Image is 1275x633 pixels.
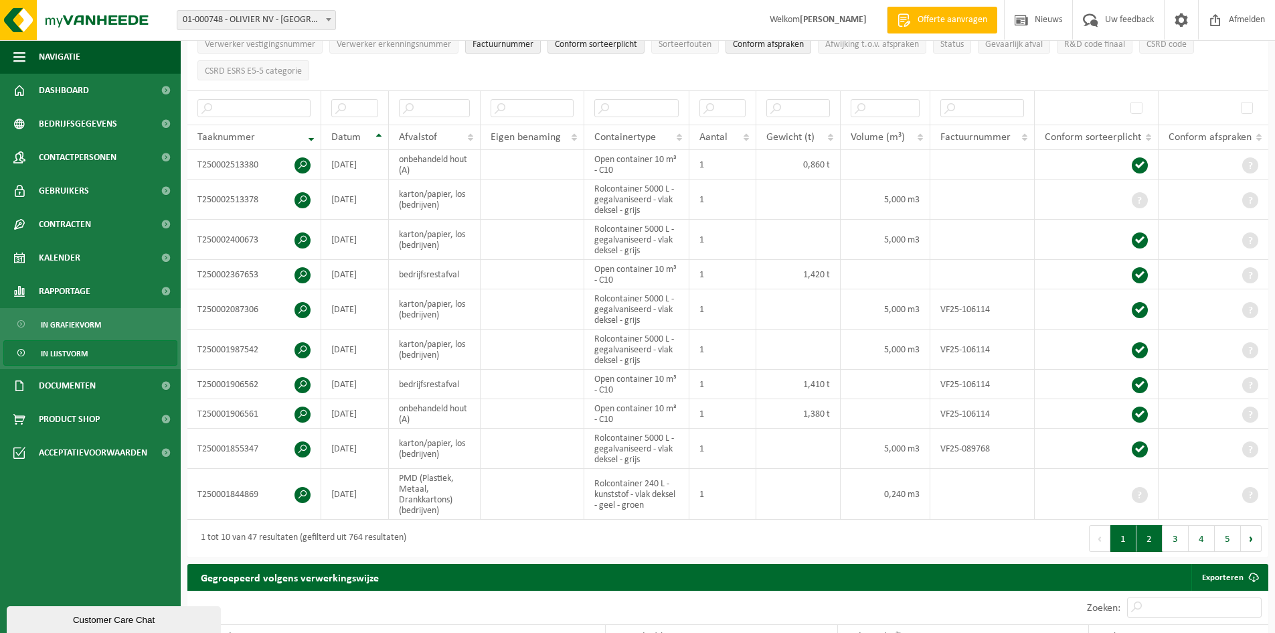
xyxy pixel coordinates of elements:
[689,180,756,220] td: 1
[3,311,177,337] a: In grafiekvorm
[841,180,930,220] td: 5,000 m3
[689,260,756,289] td: 1
[1146,40,1187,50] span: CSRD code
[930,370,1035,399] td: VF25-106114
[1215,525,1241,552] button: 5
[584,289,690,330] td: Rolcontainer 5000 L - gegalvaniseerd - vlak deksel - grijs
[187,220,321,260] td: T250002400673
[985,40,1043,50] span: Gevaarlijk afval
[321,289,389,330] td: [DATE]
[197,60,309,80] button: CSRD ESRS E5-5 categorieCSRD ESRS E5-5 categorie: Activate to sort
[584,429,690,469] td: Rolcontainer 5000 L - gegalvaniseerd - vlak deksel - grijs
[689,330,756,370] td: 1
[689,469,756,520] td: 1
[331,132,361,143] span: Datum
[491,132,561,143] span: Eigen benaming
[1189,525,1215,552] button: 4
[329,33,458,54] button: Verwerker erkenningsnummerVerwerker erkenningsnummer: Activate to sort
[841,330,930,370] td: 5,000 m3
[594,132,656,143] span: Containertype
[651,33,719,54] button: SorteerfoutenSorteerfouten: Activate to sort
[389,370,481,399] td: bedrijfsrestafval
[39,275,90,308] span: Rapportage
[978,33,1050,54] button: Gevaarlijk afval : Activate to sort
[321,150,389,180] td: [DATE]
[39,141,116,174] span: Contactpersonen
[584,399,690,429] td: Open container 10 m³ - C10
[321,370,389,399] td: [DATE]
[689,289,756,330] td: 1
[187,289,321,330] td: T250002087306
[756,260,841,289] td: 1,420 t
[187,564,392,590] h2: Gegroepeerd volgens verwerkingswijze
[887,7,997,33] a: Offerte aanvragen
[39,369,96,403] span: Documenten
[321,180,389,220] td: [DATE]
[187,399,321,429] td: T250001906561
[841,429,930,469] td: 5,000 m3
[1089,525,1110,552] button: Previous
[584,150,690,180] td: Open container 10 m³ - C10
[689,150,756,180] td: 1
[389,220,481,260] td: karton/papier, los (bedrijven)
[39,208,91,241] span: Contracten
[800,15,867,25] strong: [PERSON_NAME]
[841,220,930,260] td: 5,000 m3
[733,40,804,50] span: Conform afspraken
[41,341,88,366] span: In lijstvorm
[321,399,389,429] td: [DATE]
[689,429,756,469] td: 1
[547,33,645,54] button: Conform sorteerplicht : Activate to sort
[756,370,841,399] td: 1,410 t
[689,399,756,429] td: 1
[818,33,926,54] button: Afwijking t.o.v. afsprakenAfwijking t.o.v. afspraken: Activate to sort
[389,150,481,180] td: onbehandeld hout (A)
[39,40,80,74] span: Navigatie
[555,40,637,50] span: Conform sorteerplicht
[1136,525,1163,552] button: 2
[766,132,815,143] span: Gewicht (t)
[389,260,481,289] td: bedrijfsrestafval
[1087,603,1120,614] label: Zoeken:
[7,604,224,633] iframe: chat widget
[39,241,80,275] span: Kalender
[689,220,756,260] td: 1
[187,330,321,370] td: T250001987542
[465,33,541,54] button: FactuurnummerFactuurnummer: Activate to sort
[39,174,89,208] span: Gebruikers
[726,33,811,54] button: Conform afspraken : Activate to sort
[177,11,335,29] span: 01-000748 - OLIVIER NV - RUMBEKE
[194,526,406,551] div: 1 tot 10 van 47 resultaten (gefilterd uit 764 resultaten)
[205,40,315,50] span: Verwerker vestigingsnummer
[41,312,101,338] span: In grafiekvorm
[1057,33,1132,54] button: R&D code finaalR&amp;D code finaal: Activate to sort
[584,370,690,399] td: Open container 10 m³ - C10
[389,330,481,370] td: karton/papier, los (bedrijven)
[177,10,336,30] span: 01-000748 - OLIVIER NV - RUMBEKE
[187,150,321,180] td: T250002513380
[321,220,389,260] td: [DATE]
[187,260,321,289] td: T250002367653
[389,469,481,520] td: PMD (Plastiek, Metaal, Drankkartons) (bedrijven)
[389,399,481,429] td: onbehandeld hout (A)
[321,260,389,289] td: [DATE]
[389,429,481,469] td: karton/papier, los (bedrijven)
[584,469,690,520] td: Rolcontainer 240 L - kunststof - vlak deksel - geel - groen
[1110,525,1136,552] button: 1
[389,289,481,330] td: karton/papier, los (bedrijven)
[1241,525,1262,552] button: Next
[930,429,1035,469] td: VF25-089768
[1139,33,1194,54] button: CSRD codeCSRD code: Activate to sort
[851,132,905,143] span: Volume (m³)
[659,40,711,50] span: Sorteerfouten
[825,40,919,50] span: Afwijking t.o.v. afspraken
[584,260,690,289] td: Open container 10 m³ - C10
[39,436,147,470] span: Acceptatievoorwaarden
[699,132,728,143] span: Aantal
[1163,525,1189,552] button: 3
[1045,132,1141,143] span: Conform sorteerplicht
[940,132,1011,143] span: Factuurnummer
[584,220,690,260] td: Rolcontainer 5000 L - gegalvaniseerd - vlak deksel - grijs
[39,74,89,107] span: Dashboard
[337,40,451,50] span: Verwerker erkenningsnummer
